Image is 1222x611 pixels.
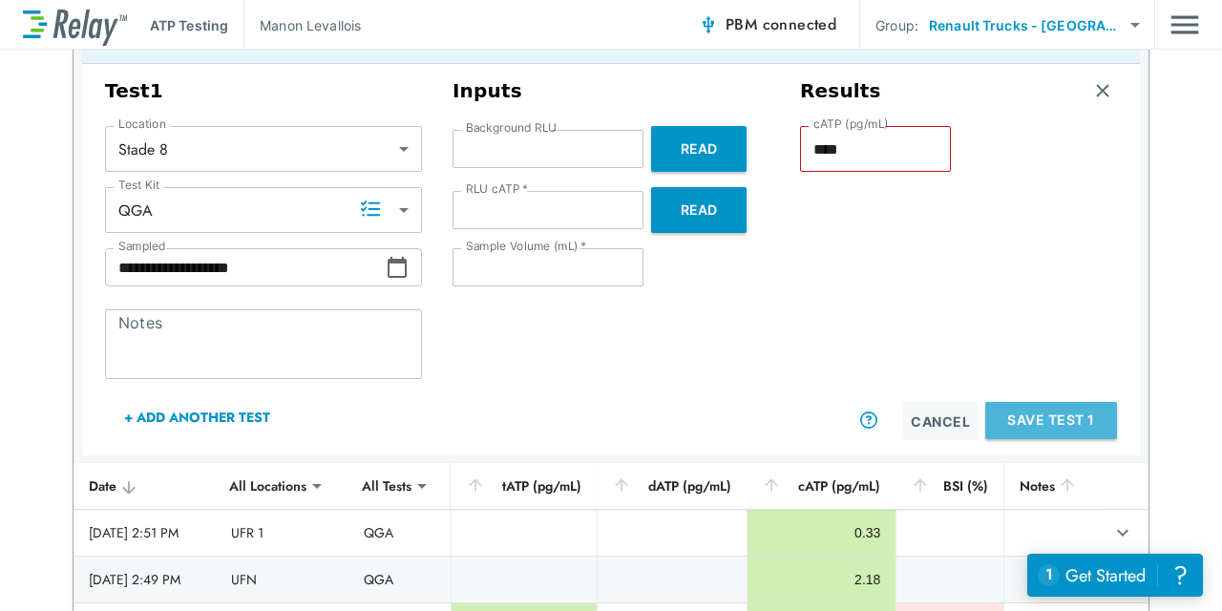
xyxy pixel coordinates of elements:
button: PBM connected [691,6,844,44]
h3: Test 1 [105,79,422,103]
td: QGA [348,510,451,556]
input: Choose date, selected date is Sep 26, 2025 [105,248,386,286]
p: Manon Levallois [260,15,361,35]
label: Sampled [118,240,166,253]
td: UFN [216,557,348,602]
h3: Results [800,79,881,103]
div: 0.33 [763,523,880,542]
th: Date [74,463,216,510]
div: 2.18 [763,570,880,589]
div: [DATE] 2:49 PM [89,570,200,589]
p: Group: [875,15,918,35]
img: Connected Icon [699,15,718,34]
button: Cancel [903,402,978,440]
div: tATP (pg/mL) [466,474,581,497]
label: RLU cATP [466,182,528,196]
div: Notes [1020,474,1086,497]
label: Test Kit [118,179,160,192]
div: Stade 8 [105,130,422,168]
p: ATP Testing [150,15,228,35]
button: Read [651,126,747,172]
button: Main menu [1170,7,1199,43]
button: + Add Another Test [105,394,289,440]
div: All Locations [216,467,320,505]
td: UFR 1 [216,510,348,556]
button: expand row [1106,516,1139,549]
label: Location [118,117,166,131]
label: cATP (pg/mL) [813,117,889,131]
iframe: Resource center [1027,554,1203,597]
div: dATP (pg/mL) [612,474,731,497]
img: Drawer Icon [1170,7,1199,43]
h3: Inputs [453,79,769,103]
img: Remove [1093,81,1112,100]
button: Read [651,187,747,233]
label: Sample Volume (mL) [466,240,586,253]
img: LuminUltra Relay [23,5,127,46]
button: Save Test 1 [985,402,1117,439]
div: BSI (%) [911,474,988,497]
span: PBM [726,11,836,38]
div: cATP (pg/mL) [762,474,880,497]
div: All Tests [348,467,425,505]
div: [DATE] 2:51 PM [89,523,200,542]
span: connected [763,13,837,35]
label: Background RLU [466,121,557,135]
td: QGA [348,557,451,602]
div: QGA [105,191,422,229]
